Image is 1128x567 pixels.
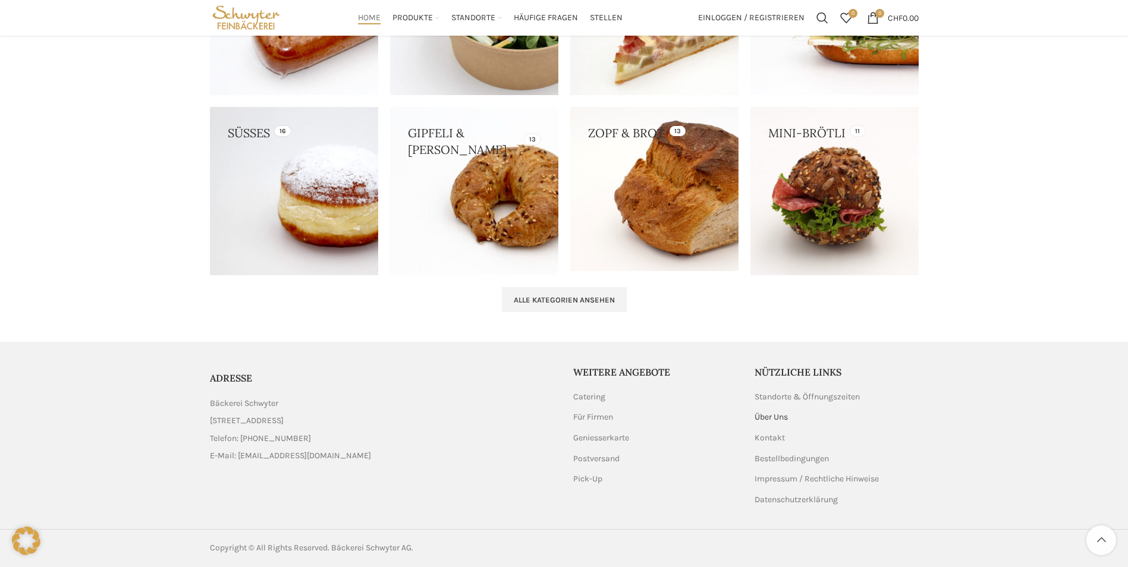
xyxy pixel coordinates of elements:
a: Suchen [810,6,834,30]
span: Standorte [451,12,495,24]
span: CHF [888,12,903,23]
span: Stellen [590,12,623,24]
a: Produkte [392,6,439,30]
a: List item link [210,432,555,445]
a: Impressum / Rechtliche Hinweise [755,473,880,485]
span: Produkte [392,12,433,24]
a: Datenschutzerklärung [755,494,839,506]
a: Über Uns [755,411,789,423]
a: Home [358,6,381,30]
a: Einloggen / Registrieren [692,6,810,30]
a: Catering [573,391,607,403]
a: Für Firmen [573,411,614,423]
a: Pick-Up [573,473,604,485]
span: ADRESSE [210,372,252,384]
a: Standorte & Öffnungszeiten [755,391,861,403]
bdi: 0.00 [888,12,919,23]
span: Home [358,12,381,24]
a: Kontakt [755,432,786,444]
div: Main navigation [288,6,692,30]
h5: Weitere Angebote [573,366,737,379]
a: 0 CHF0.00 [861,6,925,30]
a: Postversand [573,453,621,465]
a: Site logo [210,12,283,22]
span: 0 [875,9,884,18]
a: Häufige Fragen [514,6,578,30]
span: Alle Kategorien ansehen [514,295,615,305]
span: E-Mail: [EMAIL_ADDRESS][DOMAIN_NAME] [210,449,371,462]
a: Alle Kategorien ansehen [502,287,627,312]
span: [STREET_ADDRESS] [210,414,284,427]
a: Bestellbedingungen [755,453,830,465]
span: Häufige Fragen [514,12,578,24]
span: Bäckerei Schwyter [210,397,278,410]
span: 0 [849,9,857,18]
a: Geniesserkarte [573,432,630,444]
a: Standorte [451,6,502,30]
div: Meine Wunschliste [834,6,858,30]
a: 0 [834,6,858,30]
div: Copyright © All Rights Reserved. Bäckerei Schwyter AG. [210,541,558,555]
h5: Nützliche Links [755,366,919,379]
span: Einloggen / Registrieren [698,14,805,22]
a: Scroll to top button [1086,525,1116,555]
a: Stellen [590,6,623,30]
